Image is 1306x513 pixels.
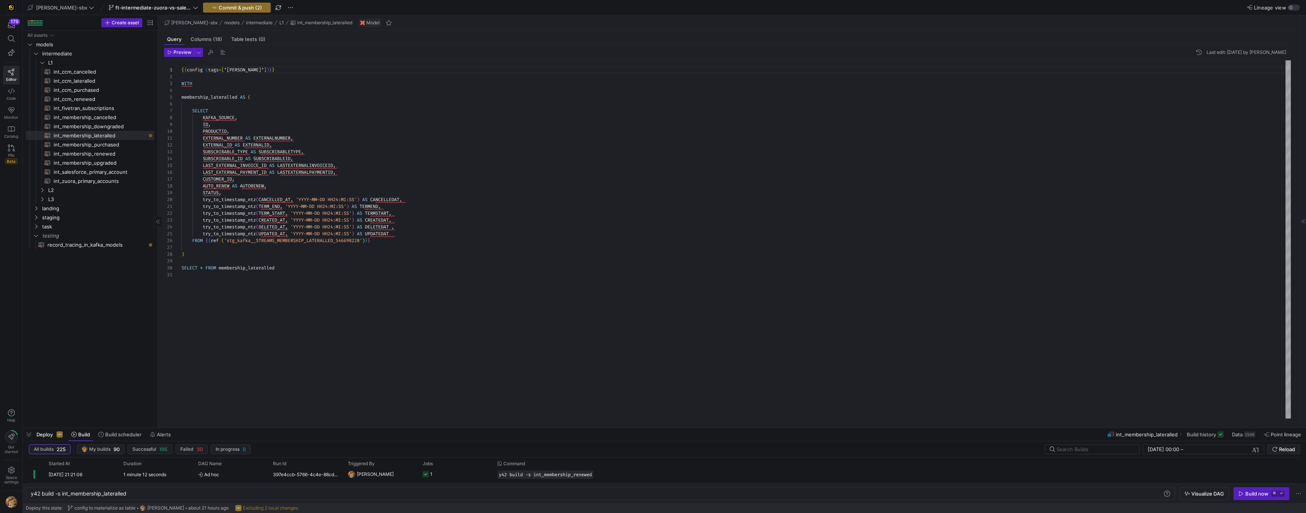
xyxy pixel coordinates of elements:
div: Press SPACE to select this row. [26,113,155,122]
span: } [269,67,272,73]
div: 5 [164,94,172,101]
span: ] [264,67,267,73]
span: Query [167,37,181,42]
span: TERM_END [259,203,280,209]
div: 19 [164,189,172,196]
button: Build now⌘⏎ [1233,487,1289,500]
div: All assets [27,33,47,38]
a: int_ccm_purchased​​​​​​​​​​ [26,85,155,94]
button: [PERSON_NAME]-sbx [26,3,96,13]
a: int_membership_lateralled​​​​​​​​​​ [26,131,155,140]
input: Start datetime [1148,446,1179,452]
span: , [285,231,288,237]
span: Space settings [4,475,19,484]
span: { [181,67,184,73]
span: EXTERNALNUMBER [253,135,290,141]
img: undefined [360,20,365,25]
span: CREATED_AT [259,217,285,223]
span: = [219,67,221,73]
button: Build scheduler [95,428,145,441]
span: DELETED_AT [259,224,285,230]
a: int_ccm_lateralled​​​​​​​​​​ [26,76,155,85]
span: int_membership_upgraded​​​​​​​​​​ [54,159,146,167]
span: task [42,222,153,231]
div: 16 [164,169,172,176]
div: Press SPACE to select this row. [26,31,155,40]
a: int_membership_renewed​​​​​​​​​​ [26,149,155,158]
span: , [269,142,272,148]
button: Preview [164,48,194,57]
span: AS [357,224,362,230]
span: ID [203,121,208,127]
span: , [290,135,293,141]
span: ( [248,94,251,100]
span: , [290,197,293,203]
button: https://storage.googleapis.com/y42-prod-data-exchange/images/1Nvl5cecG3s9yuu18pSpZlzl4PBNfpIlp06V... [77,444,125,454]
span: try_to_timestamp_ntz [203,197,256,203]
span: AS [245,135,251,141]
div: Press SPACE to select this row. [26,204,155,213]
span: try_to_timestamp_ntz [203,210,256,216]
button: ft-intermediate-zuora-vs-salesforce-08052025 [107,3,200,13]
span: , [389,217,391,223]
div: 20 [164,196,172,203]
span: ( [256,217,259,223]
div: 397e4ccb-5766-4c4e-88cd-f58cf74b6ed3 [268,465,343,483]
span: Point lineage [1271,431,1301,437]
div: 9 [164,121,172,128]
span: LASTEXTERNALINVOICEID [277,162,333,168]
span: try_to_timestamp_ntz [203,203,256,209]
div: Press SPACE to select this row. [26,94,155,104]
span: CUSTOMER_ID [203,176,232,182]
div: 4 [164,87,172,94]
span: landing [42,204,153,213]
span: ) [267,67,269,73]
span: Table tests [231,37,265,42]
span: STATUS [203,190,219,196]
span: int_ccm_renewed​​​​​​​​​​ [54,95,146,104]
span: ) [357,197,360,203]
a: https://storage.googleapis.com/y42-prod-data-exchange/images/uAsz27BndGEK0hZWDFeOjoxA7jCwgK9jE472... [3,1,19,14]
span: Commit & push (2) [219,5,262,11]
span: int_membership_downgraded​​​​​​​​​​ [54,122,146,131]
span: AS [357,217,362,223]
div: 2 [164,73,172,80]
div: Press SPACE to select this row. [26,195,155,204]
span: All builds [34,447,54,452]
div: Press SPACE to select this row. [26,140,155,149]
button: intermediate [244,18,274,27]
span: EXTERNALID [243,142,269,148]
div: 10 [164,128,172,135]
a: int_ccm_cancelled​​​​​​​​​​ [26,67,155,76]
button: int_membership_lateralled [289,18,354,27]
span: 195 [159,446,167,452]
div: 18 [164,183,172,189]
a: int_membership_cancelled​​​​​​​​​​ [26,113,155,122]
span: , [264,183,267,189]
input: Search Builds [1057,446,1133,452]
span: 'YYYY-MM-DD HH24:MI:SS' [290,217,352,223]
div: Press SPACE to select this row. [26,104,155,113]
span: Alerts [157,431,171,437]
button: Point lineage [1260,428,1304,441]
span: 'YYYY-MM-DD HH24:MI:SS' [290,231,352,237]
button: Help [3,406,19,426]
span: int_ccm_lateralled​​​​​​​​​​ [54,77,146,85]
span: AS [245,156,251,162]
span: AS [352,203,357,209]
div: 12 [164,142,172,148]
a: Monitor [3,104,19,123]
button: Failed30 [175,444,208,454]
div: Press SPACE to select this row. [26,76,155,85]
img: https://storage.googleapis.com/y42-prod-data-exchange/images/1Nvl5cecG3s9yuu18pSpZlzl4PBNfpIlp06V... [5,496,17,508]
span: ( [256,210,259,216]
span: int_zuora_primary_accounts​​​​​​​​​​ [54,177,146,186]
span: , [235,115,237,121]
span: , [333,162,336,168]
span: int_salesforce_primary_account​​​​​​​​​​ [54,168,146,176]
span: "[PERSON_NAME]" [224,67,264,73]
span: models [224,20,240,25]
a: int_membership_downgraded​​​​​​​​​​ [26,122,155,131]
button: models [222,18,241,27]
span: DELETEDAT [365,224,389,230]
